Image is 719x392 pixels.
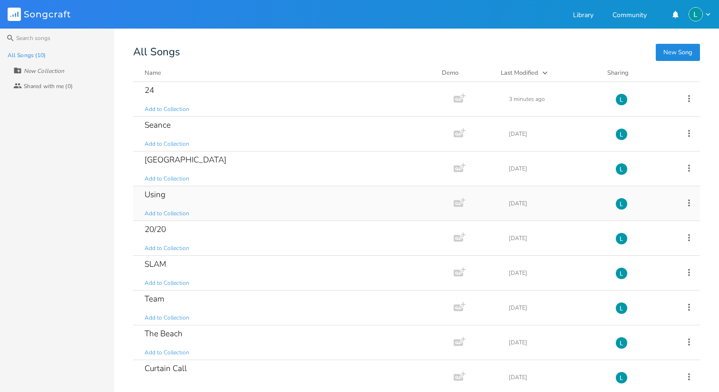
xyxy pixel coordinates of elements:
[145,383,189,392] span: Add to Collection
[145,86,154,94] div: 24
[145,260,166,268] div: SLAM
[615,267,628,280] img: Lauren Bobersky
[509,131,604,137] div: [DATE]
[145,69,161,77] div: Name
[509,305,604,311] div: [DATE]
[615,232,628,245] img: Lauren Bobersky
[509,96,604,102] div: 3 minutes ago
[442,68,489,78] div: Demo
[656,44,700,61] button: New Song
[145,121,171,129] div: Seance
[509,201,604,206] div: [DATE]
[615,198,628,210] img: Lauren Bobersky
[509,270,604,276] div: [DATE]
[145,244,189,252] span: Add to Collection
[145,175,189,183] span: Add to Collection
[145,68,430,78] button: Name
[612,12,647,20] a: Community
[145,314,189,322] span: Add to Collection
[615,93,628,106] img: Lauren Bobersky
[501,68,596,78] button: Last Modified
[615,372,628,384] img: Lauren Bobersky
[615,163,628,175] img: Lauren Bobersky
[145,156,226,164] div: [GEOGRAPHIC_DATA]
[145,279,189,287] span: Add to Collection
[145,295,164,303] div: Team
[573,12,593,20] a: Library
[145,330,183,338] div: The Beach
[8,52,46,58] div: All Songs (10)
[145,349,189,357] span: Add to Collection
[509,374,604,380] div: [DATE]
[615,128,628,141] img: Lauren Bobersky
[509,340,604,345] div: [DATE]
[501,69,538,77] div: Last Modified
[145,191,165,199] div: Using
[615,337,628,349] img: Lauren Bobersky
[24,83,73,89] div: Shared with me (0)
[145,210,189,218] span: Add to Collection
[509,166,604,171] div: [DATE]
[133,48,700,57] div: All Songs
[145,364,187,372] div: Curtain Call
[509,235,604,241] div: [DATE]
[615,302,628,314] img: Lauren Bobersky
[607,68,664,78] div: Sharing
[145,105,189,113] span: Add to Collection
[24,68,64,74] div: New Collection
[689,7,703,21] img: Lauren Bobersky
[145,225,166,233] div: 20/20
[145,140,189,148] span: Add to Collection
